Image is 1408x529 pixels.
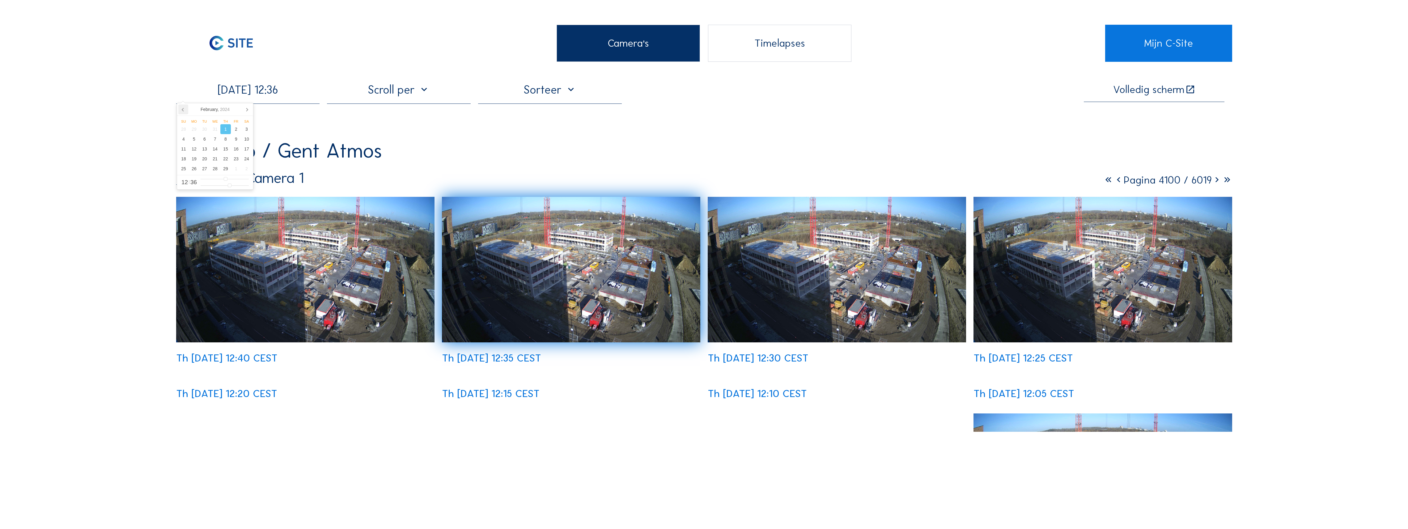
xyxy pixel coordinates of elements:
div: 14 [210,144,220,154]
div: 30 [199,124,210,134]
a: C-SITE Logo [176,25,303,62]
div: 2 [241,164,252,174]
div: Timelapses [708,25,852,62]
div: 31 [210,124,220,134]
span: 36 [190,179,197,185]
div: 15 [220,144,231,154]
div: Th [DATE] 12:25 CEST [973,353,1073,363]
input: Zoek op datum 󰅀 [176,83,320,97]
div: 16 [231,144,241,154]
div: 17 [241,144,252,154]
div: 19 [189,154,199,164]
img: image_41972635 [708,378,966,523]
img: image_41972826 [176,378,435,523]
div: Th [DATE] 12:35 CEST [442,353,541,363]
div: 29 [220,164,231,174]
div: 6 [199,134,210,144]
span: : [189,180,190,184]
div: 20 [199,154,210,164]
div: Th [220,120,231,123]
div: Camera's [557,25,700,62]
img: image_41973268 [442,197,700,342]
div: 23 [231,154,241,164]
div: Fr [231,120,241,123]
div: Camera 1 [176,171,304,185]
div: Banimmo / Gent Atmos [176,141,382,161]
div: 5 [189,134,199,144]
div: We [210,120,220,123]
div: 28 [210,164,220,174]
div: 25 [178,164,189,174]
img: image_41972687 [442,378,700,523]
div: 1 [220,124,231,134]
div: 28 [178,124,189,134]
div: 4 [178,134,189,144]
div: Mo [189,120,199,123]
div: 27 [199,164,210,174]
img: C-SITE Logo [176,25,287,62]
div: February, [198,104,232,114]
img: image_41972981 [973,197,1232,342]
a: Mijn C-Site [1105,25,1232,62]
div: Su [178,120,189,123]
div: 9 [231,134,241,144]
div: 7 [210,134,220,144]
img: image_41973123 [708,197,966,342]
span: 12 [181,179,188,185]
div: 10 [241,134,252,144]
span: Pagina 4100 / 6019 [1124,174,1212,186]
div: 29 [189,124,199,134]
div: 1 [231,164,241,174]
div: 13 [199,144,210,154]
div: 26 [189,164,199,174]
div: 3 [241,124,252,134]
div: 12 [189,144,199,154]
img: image_41973299 [176,197,435,342]
div: Volledig scherm [1113,84,1184,95]
div: 24 [241,154,252,164]
div: 11 [178,144,189,154]
img: image_41972456 [973,378,1232,523]
div: 18 [178,154,189,164]
div: Sa [241,120,252,123]
div: Tu [199,120,210,123]
div: Th [DATE] 12:30 CEST [708,353,808,363]
div: Th [DATE] 12:40 CEST [176,353,278,363]
div: 21 [210,154,220,164]
i: 2024 [220,107,230,112]
div: 8 [220,134,231,144]
div: 22 [220,154,231,164]
div: 2 [231,124,241,134]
